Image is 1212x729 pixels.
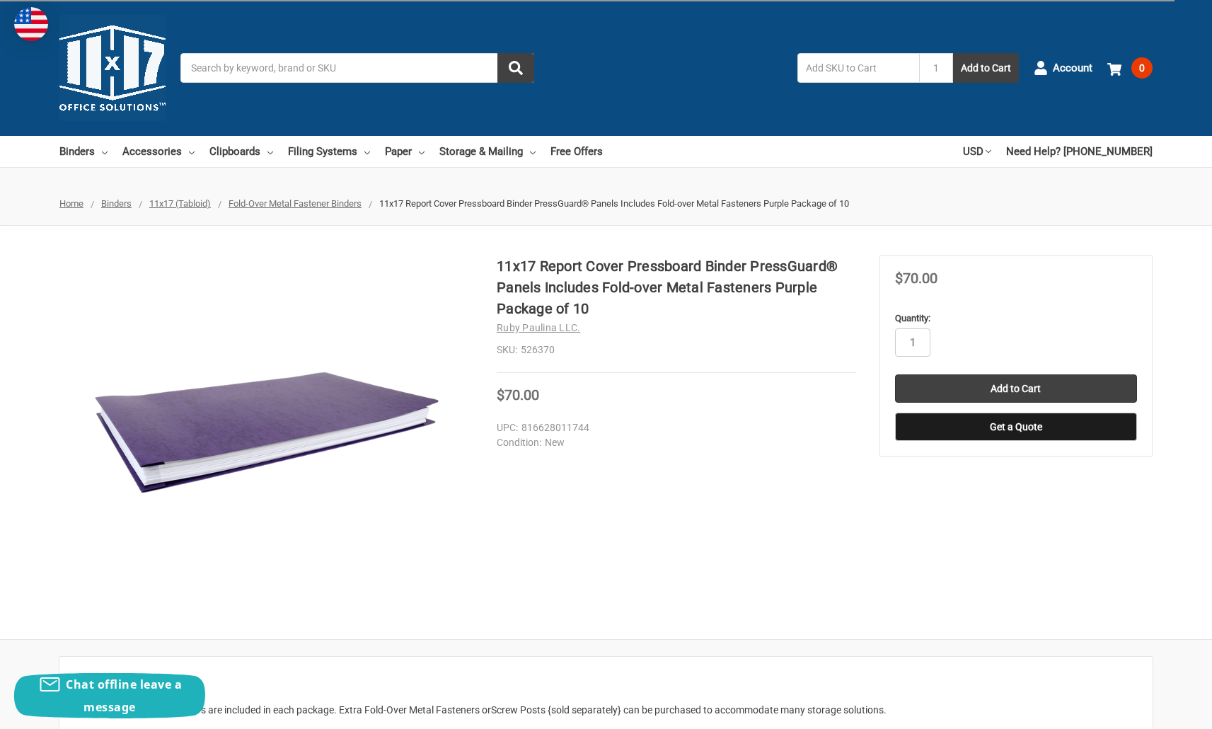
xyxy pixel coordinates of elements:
[1034,50,1092,86] a: Account
[1053,60,1092,76] span: Account
[59,198,83,209] a: Home
[1131,57,1153,79] span: 0
[895,270,937,287] span: $70.00
[497,256,856,319] h1: 11x17 Report Cover Pressboard Binder PressGuard® Panels Includes Fold-over Metal Fasteners Purple...
[1107,50,1153,86] a: 0
[497,343,856,357] dd: 526370
[379,198,849,209] span: 11x17 Report Cover Pressboard Binder PressGuard® Panels Includes Fold-over Metal Fasteners Purple...
[797,53,919,83] input: Add SKU to Cart
[953,53,1019,83] button: Add to Cart
[497,322,580,333] a: Ruby Paulina LLC.
[288,136,370,167] a: Filing Systems
[14,7,48,41] img: duty and tax information for United States
[180,53,534,83] input: Search by keyword, brand or SKU
[101,198,132,209] a: Binders
[122,136,195,167] a: Accessories
[59,136,108,167] a: Binders
[895,311,1137,326] label: Quantity:
[149,198,211,209] a: 11x17 (Tabloid)
[497,420,518,435] dt: UPC:
[1006,136,1153,167] a: Need Help? [PHONE_NUMBER]
[14,673,205,718] button: Chat offline leave a message
[963,136,991,167] a: USD
[895,374,1137,403] input: Add to Cart
[90,256,444,609] img: 11x17 Report Cover Pressboard Binder PressGuard® Panels Includes Fold-over Metal Fasteners Purple...
[497,343,517,357] dt: SKU:
[497,435,541,450] dt: Condition:
[895,413,1137,441] button: Get a Quote
[1095,691,1212,729] iframe: Google Customer Reviews
[229,198,362,209] a: Fold-Over Metal Fastener Binders
[439,136,536,167] a: Storage & Mailing
[209,136,273,167] a: Clipboards
[550,136,603,167] a: Free Offers
[74,672,1138,693] h2: Description
[385,136,425,167] a: Paper
[66,677,182,715] span: Chat offline leave a message
[74,703,1138,718] div: Ten Fold-over Metal Fasteners are included in each package. Extra Fold-Over Metal Fasteners orScr...
[59,15,166,121] img: 11x17.com
[497,386,539,403] span: $70.00
[497,435,850,450] dd: New
[497,420,850,435] dd: 816628011744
